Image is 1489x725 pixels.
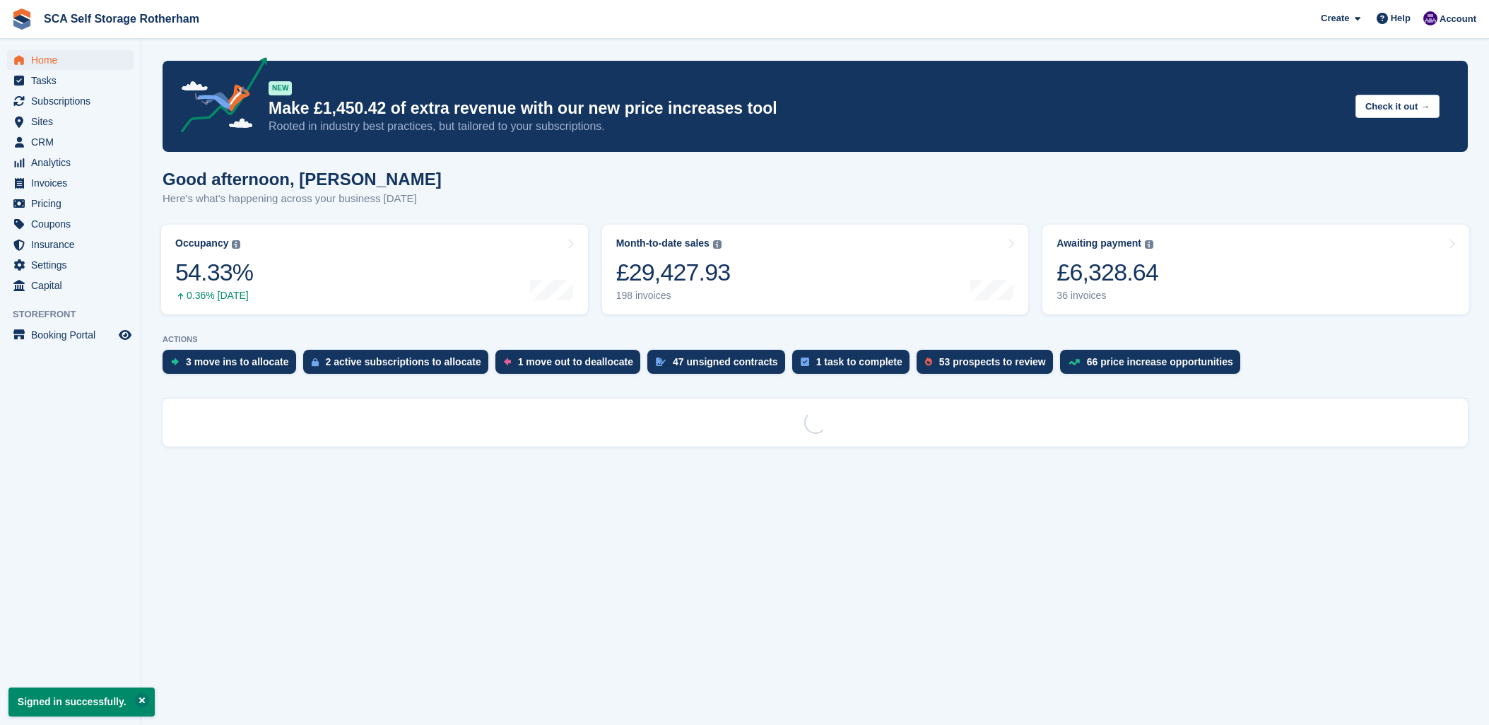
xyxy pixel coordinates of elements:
a: menu [7,153,134,172]
a: menu [7,50,134,70]
a: Occupancy 54.33% 0.36% [DATE] [161,225,588,314]
img: move_outs_to_deallocate_icon-f764333ba52eb49d3ac5e1228854f67142a1ed5810a6f6cc68b1a99e826820c5.svg [504,358,511,366]
p: Rooted in industry best practices, but tailored to your subscriptions. [269,119,1344,134]
div: 1 task to complete [816,356,902,367]
a: menu [7,71,134,90]
a: menu [7,325,134,345]
a: menu [7,173,134,193]
div: 2 active subscriptions to allocate [326,356,481,367]
img: icon-info-grey-7440780725fd019a000dd9b08b2336e03edf1995a4989e88bcd33f0948082b44.svg [1145,240,1153,249]
div: NEW [269,81,292,95]
div: 0.36% [DATE] [175,290,253,302]
img: icon-info-grey-7440780725fd019a000dd9b08b2336e03edf1995a4989e88bcd33f0948082b44.svg [713,240,722,249]
div: £6,328.64 [1057,258,1158,287]
a: 1 task to complete [792,350,917,381]
span: Subscriptions [31,91,116,111]
span: Insurance [31,235,116,254]
a: menu [7,235,134,254]
a: 2 active subscriptions to allocate [303,350,495,381]
img: active_subscription_to_allocate_icon-d502201f5373d7db506a760aba3b589e785aa758c864c3986d89f69b8ff3... [312,358,319,367]
span: Storefront [13,307,141,322]
span: Coupons [31,214,116,234]
img: task-75834270c22a3079a89374b754ae025e5fb1db73e45f91037f5363f120a921f8.svg [801,358,809,366]
span: Home [31,50,116,70]
p: Make £1,450.42 of extra revenue with our new price increases tool [269,98,1344,119]
div: 3 move ins to allocate [186,356,289,367]
span: Booking Portal [31,325,116,345]
div: 66 price increase opportunities [1087,356,1233,367]
a: 3 move ins to allocate [163,350,303,381]
div: Month-to-date sales [616,237,710,249]
a: 66 price increase opportunities [1060,350,1247,381]
a: menu [7,132,134,152]
div: Occupancy [175,237,228,249]
button: Check it out → [1355,95,1440,118]
a: menu [7,112,134,131]
span: Invoices [31,173,116,193]
div: 54.33% [175,258,253,287]
span: Capital [31,276,116,295]
a: SCA Self Storage Rotherham [38,7,205,30]
span: Account [1440,12,1476,26]
img: price-adjustments-announcement-icon-8257ccfd72463d97f412b2fc003d46551f7dbcb40ab6d574587a9cd5c0d94... [169,57,268,138]
div: 53 prospects to review [939,356,1046,367]
span: Analytics [31,153,116,172]
a: menu [7,276,134,295]
span: Pricing [31,194,116,213]
a: Preview store [117,326,134,343]
a: 47 unsigned contracts [647,350,792,381]
a: menu [7,194,134,213]
img: stora-icon-8386f47178a22dfd0bd8f6a31ec36ba5ce8667c1dd55bd0f319d3a0aa187defe.svg [11,8,33,30]
img: Kelly Neesham [1423,11,1437,25]
span: CRM [31,132,116,152]
div: 36 invoices [1057,290,1158,302]
a: Month-to-date sales £29,427.93 198 invoices [602,225,1029,314]
img: move_ins_to_allocate_icon-fdf77a2bb77ea45bf5b3d319d69a93e2d87916cf1d5bf7949dd705db3b84f3ca.svg [171,358,179,366]
img: icon-info-grey-7440780725fd019a000dd9b08b2336e03edf1995a4989e88bcd33f0948082b44.svg [232,240,240,249]
a: menu [7,214,134,234]
div: 47 unsigned contracts [673,356,778,367]
h1: Good afternoon, [PERSON_NAME] [163,170,442,189]
a: menu [7,91,134,111]
span: Help [1391,11,1411,25]
p: Here's what's happening across your business [DATE] [163,191,442,207]
img: contract_signature_icon-13c848040528278c33f63329250d36e43548de30e8caae1d1a13099fd9432cc5.svg [656,358,666,366]
div: 198 invoices [616,290,731,302]
a: 1 move out to deallocate [495,350,647,381]
p: ACTIONS [163,335,1468,344]
div: £29,427.93 [616,258,731,287]
div: 1 move out to deallocate [518,356,633,367]
p: Signed in successfully. [8,688,155,717]
img: price_increase_opportunities-93ffe204e8149a01c8c9dc8f82e8f89637d9d84a8eef4429ea346261dce0b2c0.svg [1069,359,1080,365]
span: Create [1321,11,1349,25]
img: prospect-51fa495bee0391a8d652442698ab0144808aea92771e9ea1ae160a38d050c398.svg [925,358,932,366]
a: menu [7,255,134,275]
span: Settings [31,255,116,275]
a: 53 prospects to review [917,350,1060,381]
a: Awaiting payment £6,328.64 36 invoices [1042,225,1469,314]
span: Tasks [31,71,116,90]
span: Sites [31,112,116,131]
div: Awaiting payment [1057,237,1141,249]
